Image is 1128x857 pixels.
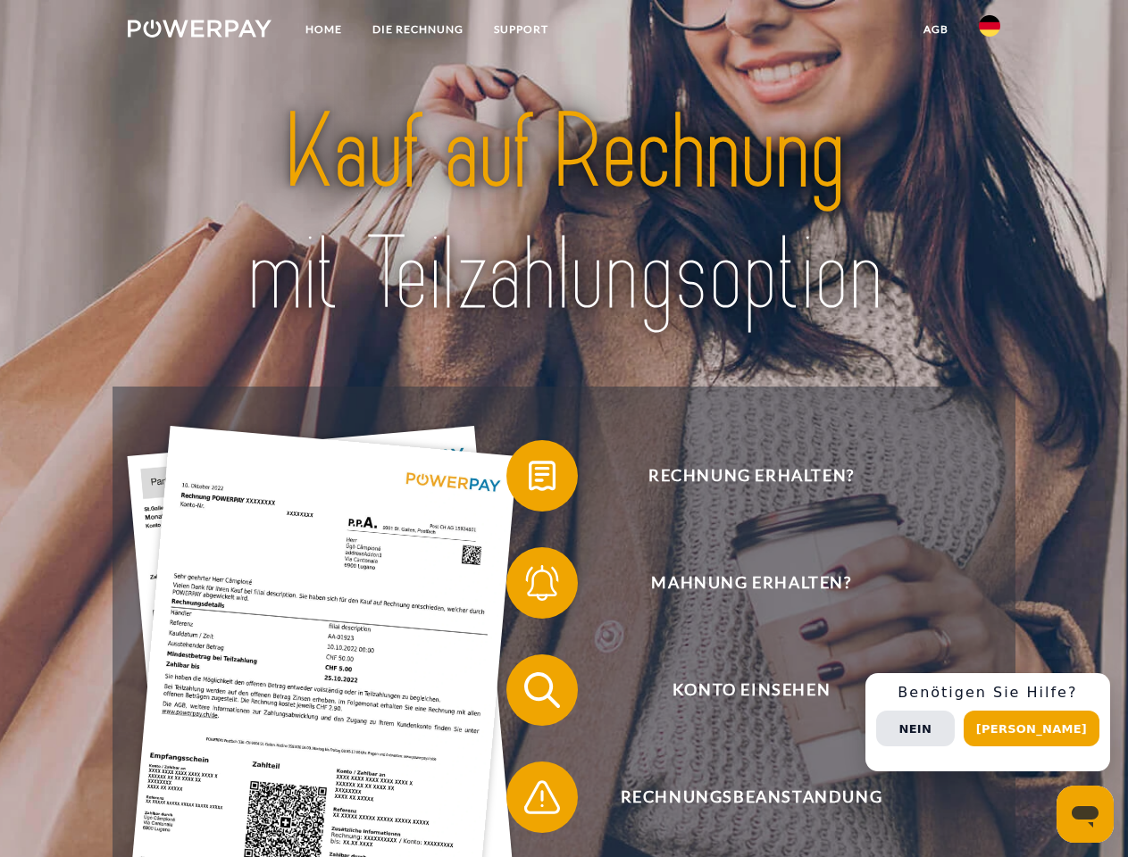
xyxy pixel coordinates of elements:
span: Konto einsehen [532,654,970,726]
a: Home [290,13,357,46]
img: qb_bill.svg [520,453,564,498]
span: Rechnung erhalten? [532,440,970,512]
button: Konto einsehen [506,654,971,726]
button: [PERSON_NAME] [964,711,1099,746]
img: qb_warning.svg [520,775,564,820]
span: Rechnungsbeanstandung [532,761,970,833]
img: title-powerpay_de.svg [171,86,957,342]
iframe: Schaltfläche zum Öffnen des Messaging-Fensters [1057,786,1114,843]
a: agb [908,13,964,46]
button: Rechnung erhalten? [506,440,971,512]
a: SUPPORT [479,13,564,46]
img: de [979,15,1000,37]
button: Rechnungsbeanstandung [506,761,971,833]
h3: Benötigen Sie Hilfe? [876,684,1099,702]
img: qb_search.svg [520,668,564,712]
button: Nein [876,711,955,746]
img: logo-powerpay-white.svg [128,20,272,37]
img: qb_bell.svg [520,561,564,605]
button: Mahnung erhalten? [506,547,971,619]
a: DIE RECHNUNG [357,13,479,46]
span: Mahnung erhalten? [532,547,970,619]
div: Schnellhilfe [865,673,1110,771]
